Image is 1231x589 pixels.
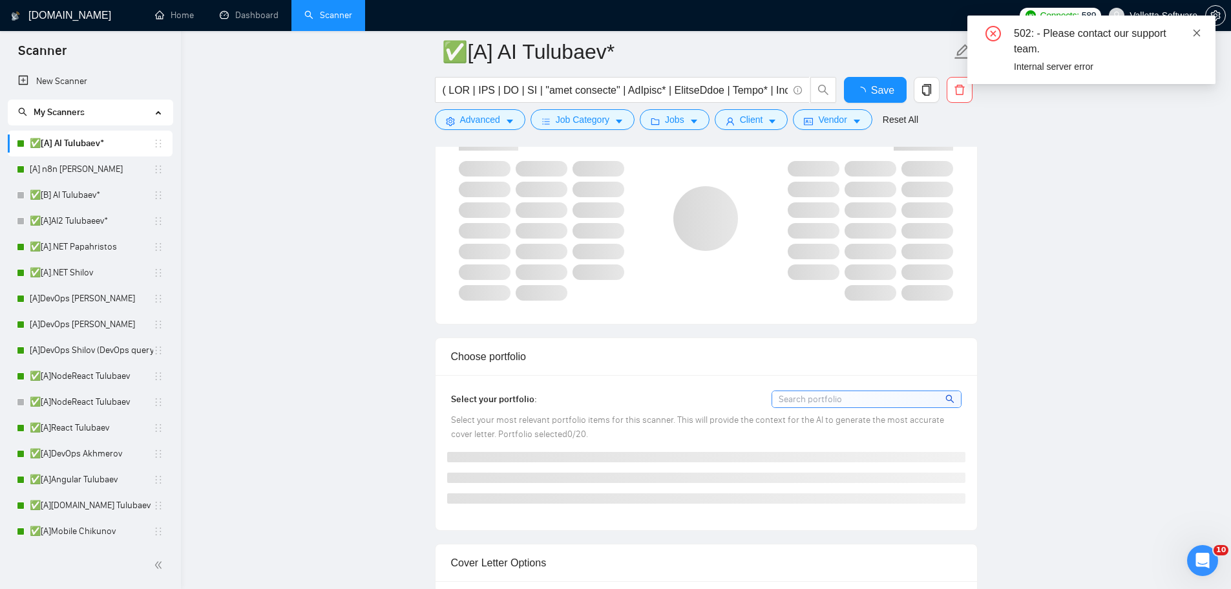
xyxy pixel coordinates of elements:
[153,397,163,407] span: holder
[18,69,162,94] a: New Scanner
[793,109,872,130] button: idcardVendorcaret-down
[1082,8,1096,23] span: 589
[1112,11,1121,20] span: user
[914,84,939,96] span: copy
[818,112,847,127] span: Vendor
[1205,5,1226,26] button: setting
[852,116,861,126] span: caret-down
[30,131,153,156] a: ✅[A] AI Tulubaev*
[30,182,153,208] a: ✅[B] AI Tulubaev*
[30,493,153,519] a: ✅[A][DOMAIN_NAME] Tulubaev
[8,389,173,415] li: ✅[A]NodeReact Tulubaev
[30,519,153,544] a: ✅[A]Mobile Chikunov
[8,286,173,312] li: [A]DevOps Akhmerov
[8,441,173,467] li: ✅[A]DevOps Akhmerov
[8,519,173,544] li: ✅[A]Mobile Chikunov
[726,116,735,126] span: user
[542,116,551,126] span: bars
[153,216,163,226] span: holder
[8,41,77,69] span: Scanner
[1192,28,1201,37] span: close
[804,116,813,126] span: idcard
[153,190,163,200] span: holder
[531,109,635,130] button: barsJob Categorycaret-down
[153,500,163,511] span: holder
[856,87,871,97] span: loading
[153,242,163,252] span: holder
[155,10,194,21] a: homeHome
[947,77,973,103] button: delete
[153,526,163,537] span: holder
[30,441,153,467] a: ✅[A]DevOps Akhmerov
[153,449,163,459] span: holder
[772,391,961,407] input: Search portfolio
[451,394,537,405] span: Select your portfolio:
[556,112,609,127] span: Job Category
[954,43,971,60] span: edit
[451,414,944,440] span: Select your most relevant portfolio items for this scanner. This will provide the context for the...
[30,415,153,441] a: ✅[A]React Tulubaev
[451,338,962,375] div: Choose portfolio
[153,268,163,278] span: holder
[1014,59,1200,74] div: Internal server error
[1040,8,1078,23] span: Connects:
[947,84,972,96] span: delete
[153,164,163,175] span: holder
[153,294,163,304] span: holder
[8,467,173,493] li: ✅[A]Angular Tulubaev
[914,77,940,103] button: copy
[442,36,951,68] input: Scanner name...
[1214,545,1228,555] span: 10
[945,392,956,406] span: search
[30,312,153,337] a: [A]DevOps [PERSON_NAME]
[8,337,173,363] li: [A]DevOps Shilov (DevOps query)
[1026,10,1036,21] img: upwork-logo.png
[8,156,173,182] li: [A] n8n Chizhevskii
[651,116,660,126] span: folder
[30,260,153,286] a: ✅[A].NET Shilov
[30,467,153,493] a: ✅[A]Angular Tulubaev
[871,82,894,98] span: Save
[153,423,163,433] span: holder
[11,6,20,27] img: logo
[18,107,85,118] span: My Scanners
[153,345,163,356] span: holder
[640,109,710,130] button: folderJobscaret-down
[689,116,699,126] span: caret-down
[30,286,153,312] a: [A]DevOps [PERSON_NAME]
[446,116,455,126] span: setting
[985,26,1001,41] span: close-circle
[30,208,153,234] a: ✅[A]AI2 Tulubaeev*
[460,112,500,127] span: Advanced
[443,82,788,98] input: Search Freelance Jobs...
[8,208,173,234] li: ✅[A]AI2 Tulubaeev*
[30,389,153,415] a: ✅[A]NodeReact Tulubaev
[1206,10,1225,21] span: setting
[8,493,173,519] li: ✅[A]Angular.NET Tulubaev
[18,107,27,116] span: search
[8,260,173,286] li: ✅[A].NET Shilov
[153,138,163,149] span: holder
[153,371,163,381] span: holder
[1205,10,1226,21] a: setting
[154,559,167,572] span: double-left
[844,77,907,103] button: Save
[1187,545,1218,576] iframe: Intercom live chat
[740,112,763,127] span: Client
[1014,26,1200,57] div: 502: - Please contact our support team.
[810,77,836,103] button: search
[8,69,173,94] li: New Scanner
[30,363,153,389] a: ✅[A]NodeReact Tulubaev
[30,234,153,260] a: ✅[A].NET Papahristos
[34,107,85,118] span: My Scanners
[304,10,352,21] a: searchScanner
[811,84,836,96] span: search
[220,10,279,21] a: dashboardDashboard
[665,112,684,127] span: Jobs
[768,116,777,126] span: caret-down
[435,109,525,130] button: settingAdvancedcaret-down
[615,116,624,126] span: caret-down
[715,109,788,130] button: userClientcaret-down
[8,182,173,208] li: ✅[B] AI Tulubaev*
[30,156,153,182] a: [A] n8n [PERSON_NAME]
